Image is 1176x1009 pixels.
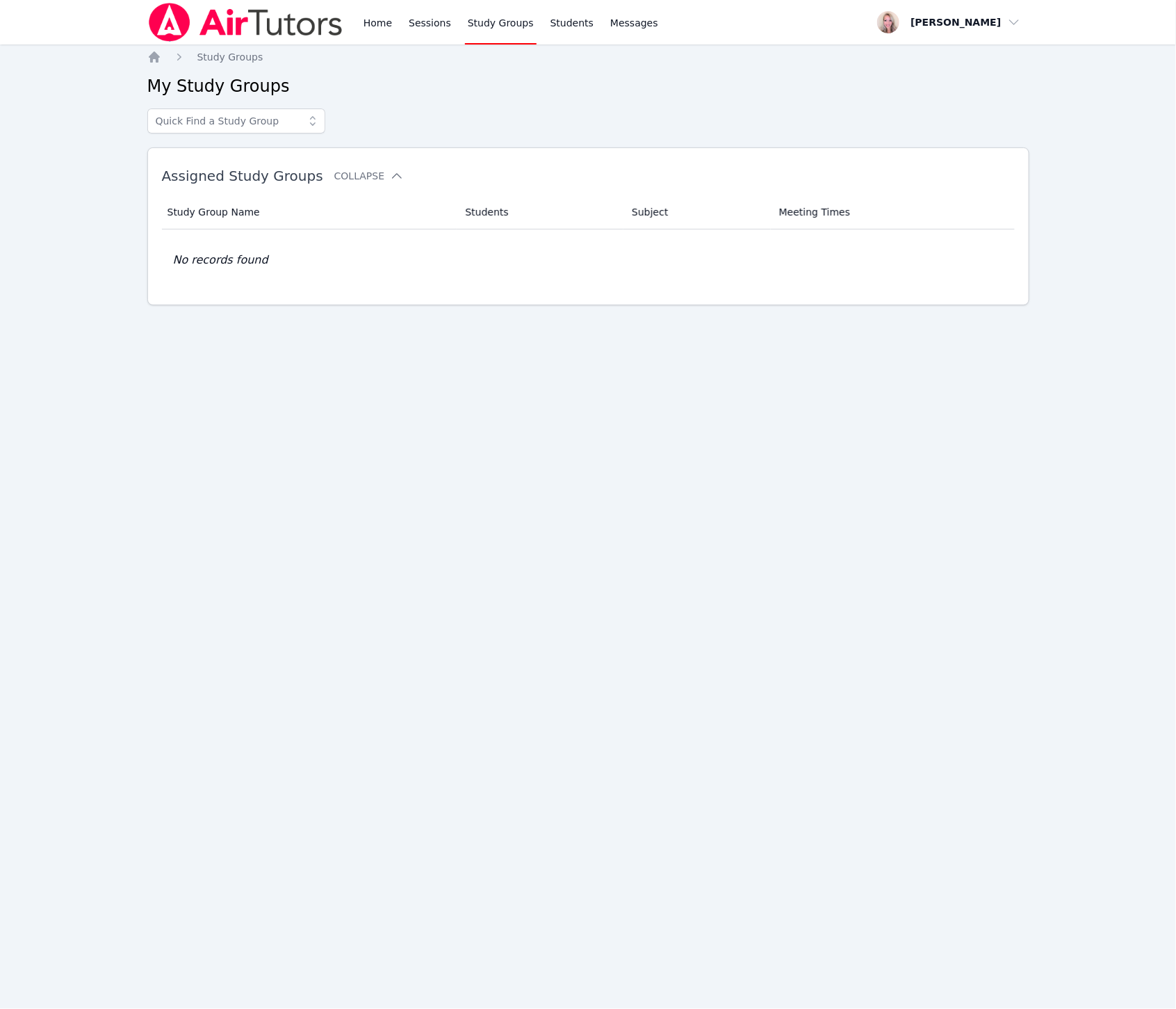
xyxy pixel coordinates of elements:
[162,168,323,184] span: Assigned Study Groups
[457,195,623,229] th: Students
[197,50,263,64] a: Study Groups
[147,75,1029,97] h2: My Study Groups
[147,50,1029,64] nav: Breadcrumb
[771,195,1015,229] th: Meeting Times
[610,16,658,30] span: Messages
[162,195,457,229] th: Study Group Name
[147,108,325,134] input: Quick Find a Study Group
[623,195,771,229] th: Subject
[334,169,404,183] button: Collapse
[147,3,344,42] img: Air Tutors
[162,229,1015,291] td: No records found
[197,51,263,63] span: Study Groups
